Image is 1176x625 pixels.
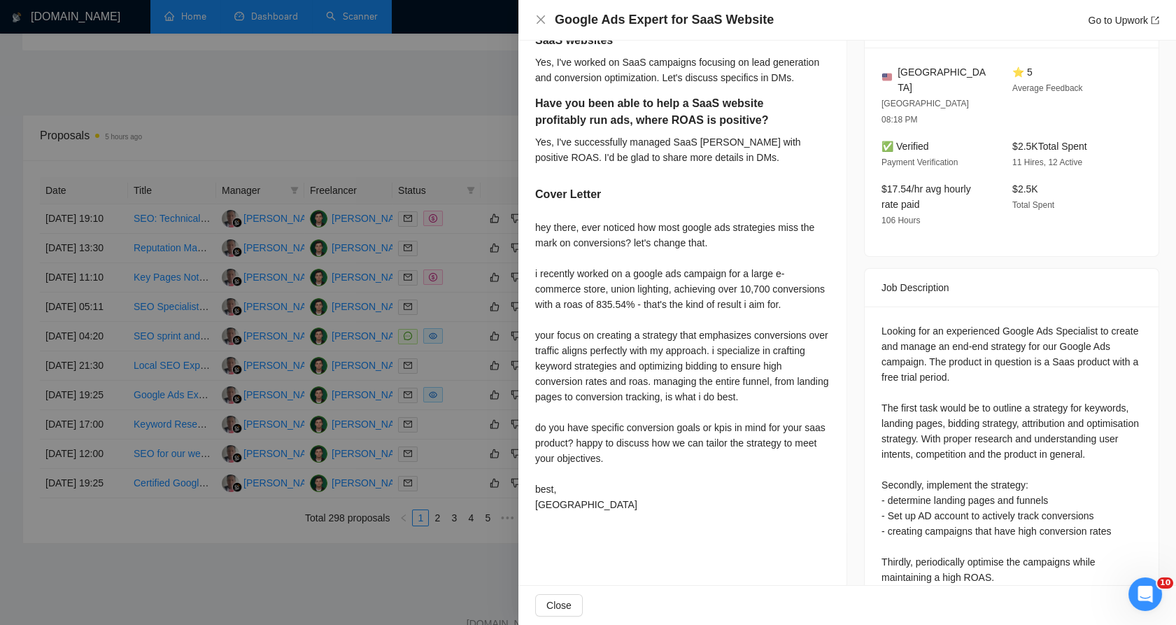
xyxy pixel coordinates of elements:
[535,134,830,165] div: Yes, I've successfully managed SaaS [PERSON_NAME] with positive ROAS. I'd be glad to share more d...
[881,141,929,152] span: ✅ Verified
[881,183,971,210] span: $17.54/hr avg hourly rate paid
[1012,66,1033,78] span: ⭐ 5
[535,594,583,617] button: Close
[1128,577,1162,611] iframe: Intercom live chat
[1012,183,1038,195] span: $2.5K
[881,99,969,125] span: [GEOGRAPHIC_DATA] 08:18 PM
[881,216,920,225] span: 106 Hours
[546,598,572,613] span: Close
[1012,157,1082,167] span: 11 Hires, 12 Active
[535,14,546,25] span: close
[881,157,958,167] span: Payment Verification
[1151,16,1159,24] span: export
[535,14,546,26] button: Close
[1012,141,1087,152] span: $2.5K Total Spent
[1012,200,1054,210] span: Total Spent
[1088,15,1159,26] a: Go to Upworkexport
[898,64,990,95] span: [GEOGRAPHIC_DATA]
[882,72,892,82] img: 🇺🇸
[881,269,1142,307] div: Job Description
[1012,83,1083,93] span: Average Feedback
[535,220,830,512] div: hey there, ever noticed how most google ads strategies miss the mark on conversions? let's change...
[535,186,601,203] h5: Cover Letter
[1157,577,1173,589] span: 10
[535,95,786,129] h5: Have you been able to help a SaaS website profitably run ads, where ROAS is positive?
[535,55,830,85] div: Yes, I've worked on SaaS campaigns focusing on lead generation and conversion optimization. Let's...
[555,11,774,29] h4: Google Ads Expert for SaaS Website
